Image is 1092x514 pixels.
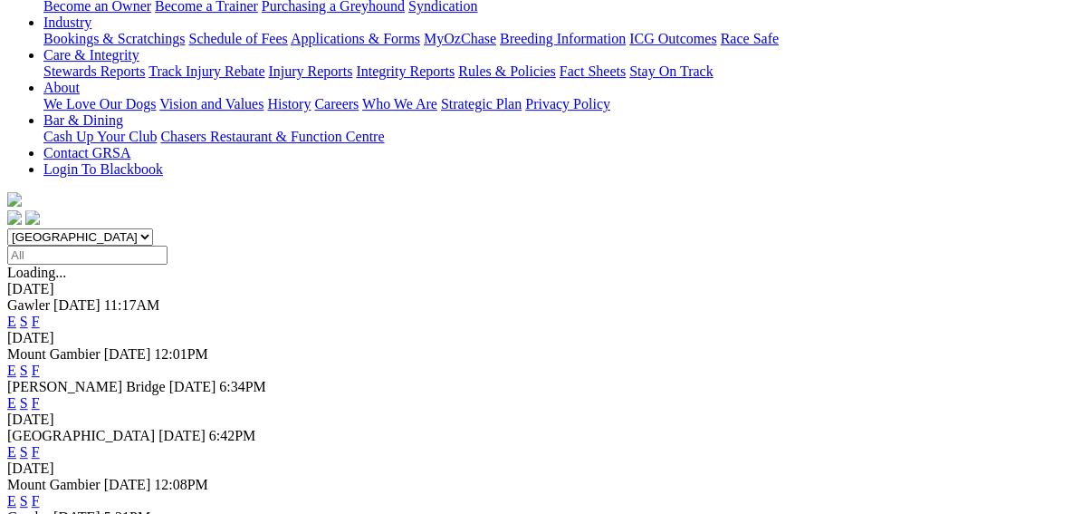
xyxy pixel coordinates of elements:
[159,96,263,112] a: Vision and Values
[424,31,496,46] a: MyOzChase
[20,314,28,329] a: S
[188,31,287,46] a: Schedule of Fees
[20,395,28,411] a: S
[560,63,626,79] a: Fact Sheets
[32,363,40,378] a: F
[43,129,157,144] a: Cash Up Your Club
[356,63,455,79] a: Integrity Reports
[7,395,16,411] a: E
[104,297,160,313] span: 11:17AM
[7,210,22,225] img: facebook.svg
[43,112,123,128] a: Bar & Dining
[219,379,266,394] span: 6:34PM
[7,346,101,362] span: Mount Gambier
[43,129,1085,145] div: Bar & Dining
[458,63,556,79] a: Rules & Policies
[7,444,16,460] a: E
[720,31,778,46] a: Race Safe
[154,346,208,362] span: 12:01PM
[25,210,40,225] img: twitter.svg
[43,161,163,177] a: Login To Blackbook
[43,47,139,63] a: Care & Integrity
[7,477,101,492] span: Mount Gambier
[7,314,16,329] a: E
[7,192,22,207] img: logo-grsa-white.png
[43,63,1085,80] div: Care & Integrity
[7,428,155,443] span: [GEOGRAPHIC_DATA]
[158,428,206,443] span: [DATE]
[43,80,80,95] a: About
[209,428,256,443] span: 6:42PM
[629,31,716,46] a: ICG Outcomes
[441,96,522,112] a: Strategic Plan
[104,477,151,492] span: [DATE]
[268,63,352,79] a: Injury Reports
[154,477,208,492] span: 12:08PM
[20,363,28,378] a: S
[104,346,151,362] span: [DATE]
[7,246,168,265] input: Select date
[7,265,66,280] span: Loading...
[43,63,145,79] a: Stewards Reports
[7,412,1085,428] div: [DATE]
[7,461,1085,477] div: [DATE]
[43,31,1085,47] div: Industry
[267,96,311,112] a: History
[7,493,16,509] a: E
[500,31,626,46] a: Breeding Information
[7,330,1085,346] div: [DATE]
[629,63,713,79] a: Stay On Track
[7,297,50,313] span: Gawler
[43,15,91,30] a: Industry
[7,379,166,394] span: [PERSON_NAME] Bridge
[43,31,185,46] a: Bookings & Scratchings
[20,444,28,460] a: S
[291,31,420,46] a: Applications & Forms
[20,493,28,509] a: S
[53,297,101,313] span: [DATE]
[32,444,40,460] a: F
[148,63,264,79] a: Track Injury Rebate
[43,96,1085,112] div: About
[32,395,40,411] a: F
[43,145,130,160] a: Contact GRSA
[160,129,384,144] a: Chasers Restaurant & Function Centre
[7,363,16,378] a: E
[43,96,156,112] a: We Love Our Dogs
[7,281,1085,297] div: [DATE]
[525,96,610,112] a: Privacy Policy
[314,96,359,112] a: Careers
[169,379,216,394] span: [DATE]
[362,96,437,112] a: Who We Are
[32,493,40,509] a: F
[32,314,40,329] a: F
